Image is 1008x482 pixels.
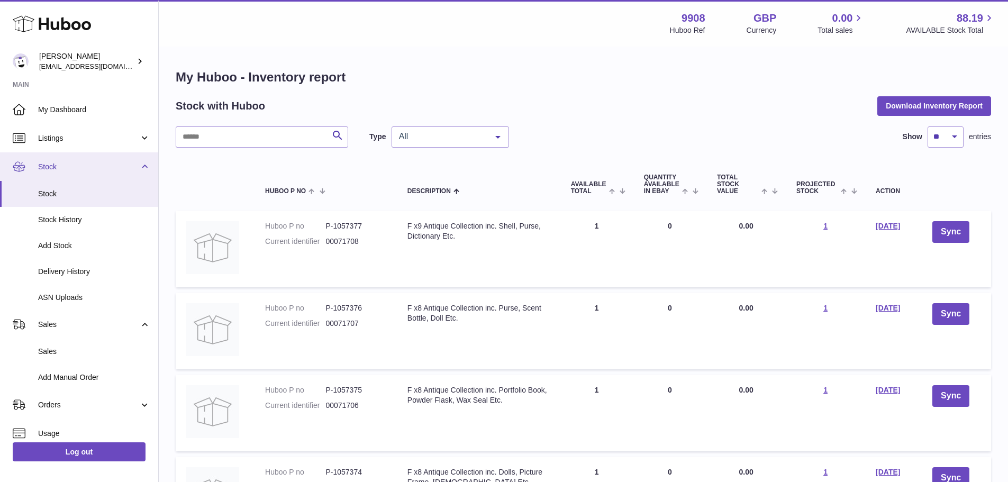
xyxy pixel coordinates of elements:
[325,319,386,329] dd: 00071707
[265,319,325,329] dt: Current identifier
[38,429,150,439] span: Usage
[38,320,139,330] span: Sales
[877,96,991,115] button: Download Inventory Report
[265,221,325,231] dt: Huboo P no
[265,385,325,395] dt: Huboo P no
[957,11,983,25] span: 88.19
[176,99,265,113] h2: Stock with Huboo
[747,25,777,35] div: Currency
[325,221,386,231] dd: P-1057377
[876,468,900,476] a: [DATE]
[633,293,706,369] td: 0
[560,293,633,369] td: 1
[932,221,969,243] button: Sync
[186,303,239,356] img: product image
[325,401,386,411] dd: 00071706
[325,385,386,395] dd: P-1057375
[369,132,386,142] label: Type
[407,303,550,323] div: F x8 Antique Collection inc. Purse, Scent Bottle, Doll Etc.
[823,222,828,230] a: 1
[176,69,991,86] h1: My Huboo - Inventory report
[39,51,134,71] div: [PERSON_NAME]
[560,375,633,451] td: 1
[633,375,706,451] td: 0
[38,267,150,277] span: Delivery History
[876,386,900,394] a: [DATE]
[38,133,139,143] span: Listings
[38,189,150,199] span: Stock
[38,400,139,410] span: Orders
[717,174,759,195] span: Total stock value
[396,131,487,142] span: All
[13,442,146,461] a: Log out
[325,303,386,313] dd: P-1057376
[38,215,150,225] span: Stock History
[818,25,865,35] span: Total sales
[38,241,150,251] span: Add Stock
[39,62,156,70] span: [EMAIL_ADDRESS][DOMAIN_NAME]
[38,372,150,383] span: Add Manual Order
[407,221,550,241] div: F x9 Antique Collection inc. Shell, Purse, Dictionary Etc.
[932,385,969,407] button: Sync
[969,132,991,142] span: entries
[739,468,753,476] span: 0.00
[932,303,969,325] button: Sync
[823,468,828,476] a: 1
[753,11,776,25] strong: GBP
[796,181,838,195] span: Projected Stock
[265,188,306,195] span: Huboo P no
[739,304,753,312] span: 0.00
[265,303,325,313] dt: Huboo P no
[876,304,900,312] a: [DATE]
[38,105,150,115] span: My Dashboard
[823,386,828,394] a: 1
[407,188,451,195] span: Description
[823,304,828,312] a: 1
[818,11,865,35] a: 0.00 Total sales
[832,11,853,25] span: 0.00
[876,222,900,230] a: [DATE]
[265,237,325,247] dt: Current identifier
[186,385,239,438] img: product image
[265,401,325,411] dt: Current identifier
[906,11,995,35] a: 88.19 AVAILABLE Stock Total
[407,385,550,405] div: F x8 Antique Collection inc. Portfolio Book, Powder Flask, Wax Seal Etc.
[325,237,386,247] dd: 00071708
[644,174,679,195] span: Quantity Available in eBay
[186,221,239,274] img: product image
[325,467,386,477] dd: P-1057374
[682,11,705,25] strong: 9908
[633,211,706,287] td: 0
[560,211,633,287] td: 1
[265,467,325,477] dt: Huboo P no
[571,181,606,195] span: AVAILABLE Total
[903,132,922,142] label: Show
[38,293,150,303] span: ASN Uploads
[906,25,995,35] span: AVAILABLE Stock Total
[13,53,29,69] img: internalAdmin-9908@internal.huboo.com
[38,347,150,357] span: Sales
[876,188,900,195] div: Action
[670,25,705,35] div: Huboo Ref
[739,386,753,394] span: 0.00
[38,162,139,172] span: Stock
[739,222,753,230] span: 0.00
